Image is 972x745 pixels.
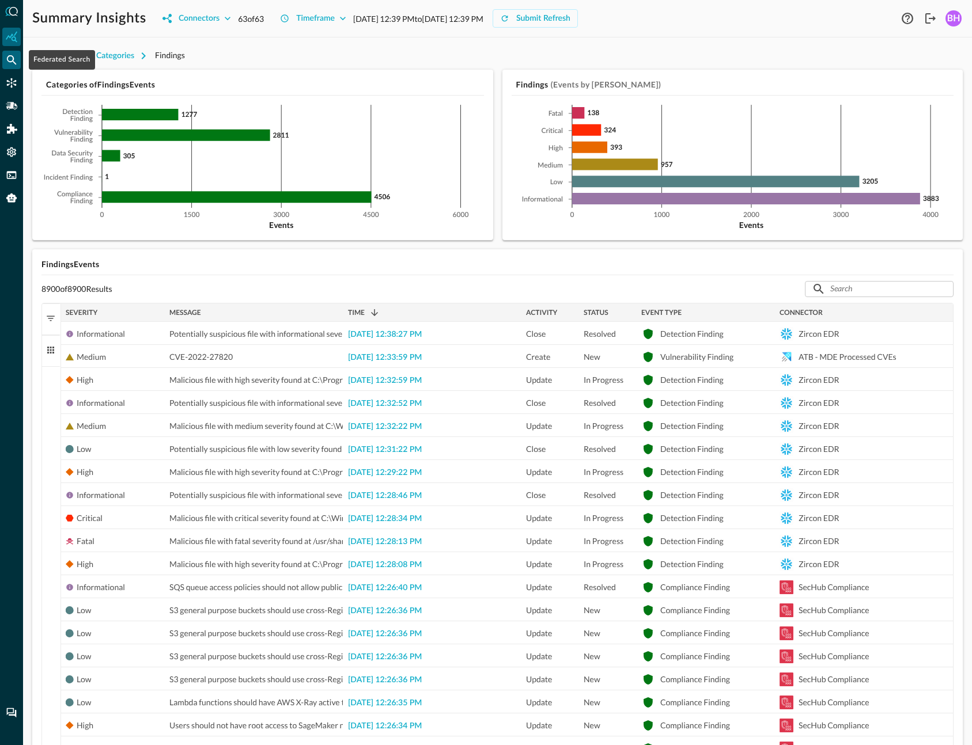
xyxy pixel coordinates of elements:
[799,668,869,691] div: SecHub Compliance
[584,507,623,530] span: In Progress
[780,557,793,571] svg: Snowflake
[538,162,563,169] tspan: Medium
[660,668,730,691] div: Compliance Finding
[584,599,600,622] span: New
[780,719,793,732] svg: Amazon Security Lake
[62,109,93,116] tspan: Detection
[348,722,422,730] span: [DATE] 12:26:34 PM
[77,691,91,714] div: Low
[3,120,21,138] div: Addons
[77,484,125,507] div: Informational
[238,13,264,25] p: 63 of 63
[77,461,93,484] div: High
[70,116,93,123] tspan: Finding
[348,538,422,546] span: [DATE] 12:28:13 PM
[660,507,724,530] div: Detection Finding
[550,179,563,186] tspan: Low
[526,530,552,553] span: Update
[169,345,233,368] span: CVE-2022-27820
[660,345,733,368] div: Vulnerability Finding
[584,645,600,668] span: New
[453,212,469,219] tspan: 6000
[363,212,379,219] tspan: 4500
[46,79,484,90] h5: Categories of Findings Events
[780,672,793,686] svg: Amazon Security Lake
[105,172,109,181] tspan: 1
[541,128,562,135] tspan: Critical
[641,309,682,317] span: Event Type
[269,220,293,230] tspan: Events
[921,9,940,28] button: Logout
[273,131,289,139] tspan: 2811
[77,714,93,737] div: High
[548,145,562,152] tspan: High
[348,354,422,362] span: [DATE] 12:33:59 PM
[2,28,21,46] div: Summary Insights
[516,12,570,26] div: Submit Refresh
[584,345,600,368] span: New
[179,12,220,26] div: Connectors
[799,576,869,599] div: SecHub Compliance
[348,377,422,385] span: [DATE] 12:32:59 PM
[584,368,623,391] span: In Progress
[2,51,21,69] div: Federated Search
[830,278,927,299] input: Search
[570,212,574,219] tspan: 0
[660,438,724,461] div: Detection Finding
[526,645,552,668] span: Update
[348,676,422,684] span: [DATE] 12:26:36 PM
[862,177,878,186] tspan: 3205
[660,322,724,345] div: Detection Finding
[660,576,730,599] div: Compliance Finding
[77,622,91,645] div: Low
[799,553,839,576] div: Zircon EDR
[526,415,552,438] span: Update
[41,259,954,270] h5: Findings Events
[660,415,724,438] div: Detection Finding
[548,111,562,117] tspan: Fatal
[660,714,730,737] div: Compliance Finding
[44,174,93,181] tspan: Incident Finding
[353,13,483,25] p: [DATE] 12:39 PM to [DATE] 12:39 PM
[799,345,897,368] div: ATB - MDE Processed CVEs
[526,714,552,737] span: Update
[77,645,91,668] div: Low
[584,309,608,317] span: Status
[155,50,185,60] span: Findings
[169,368,466,391] span: Malicious file with high severity found at C:\Program Files (x86)\Coll.DarkHydrus.zip
[922,212,939,219] tspan: 4000
[77,576,125,599] div: Informational
[584,668,600,691] span: New
[77,507,103,530] div: Critical
[526,691,552,714] span: Update
[833,212,849,219] tspan: 3000
[584,576,616,599] span: Resolved
[169,309,201,317] span: Message
[660,368,724,391] div: Detection Finding
[780,465,793,479] svg: Snowflake
[780,511,793,525] svg: Snowflake
[526,484,546,507] span: Close
[2,143,21,161] div: Settings
[799,461,839,484] div: Zircon EDR
[526,438,546,461] span: Close
[169,415,433,438] span: Malicious file with medium severity found at C:\Windows\Phoenix.2000.zip
[780,695,793,709] svg: Amazon Security Lake
[169,714,409,737] span: Users should not have root access to SageMaker notebook instances
[169,691,396,714] span: Lambda functions should have AWS X-Ray active tracing enabled
[184,212,200,219] tspan: 1500
[526,345,550,368] span: Create
[526,322,546,345] span: Close
[77,368,93,391] div: High
[41,284,112,294] p: 8900 of 8900 Results
[780,534,793,548] svg: Snowflake
[780,488,793,502] svg: Snowflake
[66,309,97,317] span: Severity
[169,668,391,691] span: S3 general purpose buckets should use cross-Region replication
[780,350,793,364] svg: Azure Data Explorer
[780,419,793,433] svg: Snowflake
[296,12,335,26] div: Timeframe
[780,396,793,410] svg: Snowflake
[584,484,616,507] span: Resolved
[584,322,616,345] span: Resolved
